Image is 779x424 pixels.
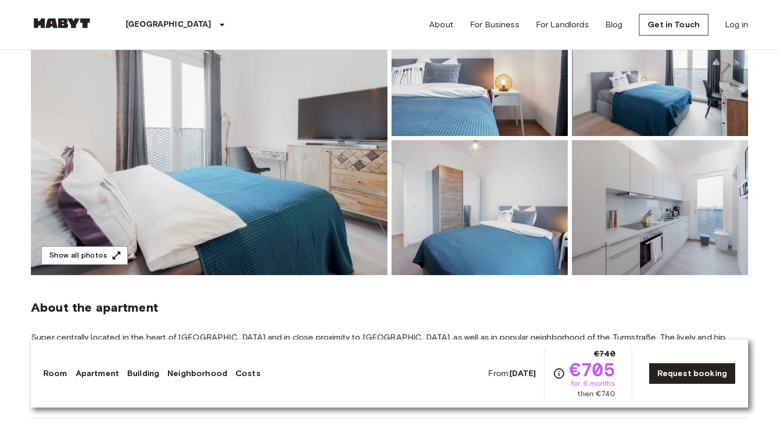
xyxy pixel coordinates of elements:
img: Habyt [31,18,93,28]
img: Picture of unit DE-01-008-004-05HF [572,140,748,275]
img: Picture of unit DE-01-008-004-05HF [392,1,568,136]
a: Get in Touch [639,14,708,36]
span: About the apartment [31,300,158,315]
a: Blog [605,19,623,31]
a: For Landlords [536,19,589,31]
a: Request booking [649,363,736,384]
img: Marketing picture of unit DE-01-008-004-05HF [31,1,387,275]
a: Room [43,367,67,380]
span: From: [488,368,536,379]
a: Building [127,367,159,380]
a: About [429,19,453,31]
svg: Check cost overview for full price breakdown. Please note that discounts apply to new joiners onl... [553,367,565,380]
span: for 6 months [571,379,615,389]
b: [DATE] [510,368,536,378]
p: [GEOGRAPHIC_DATA] [126,19,212,31]
a: For Business [470,19,519,31]
button: Show all photos [41,246,128,265]
span: then €740 [578,389,615,399]
img: Picture of unit DE-01-008-004-05HF [572,1,748,136]
span: €740 [594,348,615,360]
a: Log in [725,19,748,31]
img: Picture of unit DE-01-008-004-05HF [392,140,568,275]
a: Neighborhood [167,367,227,380]
a: Apartment [76,367,119,380]
span: €705 [569,360,615,379]
span: Super centrally located in the heart of [GEOGRAPHIC_DATA] and in close proximity to [GEOGRAPHIC_D... [31,332,748,354]
a: Costs [235,367,261,380]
